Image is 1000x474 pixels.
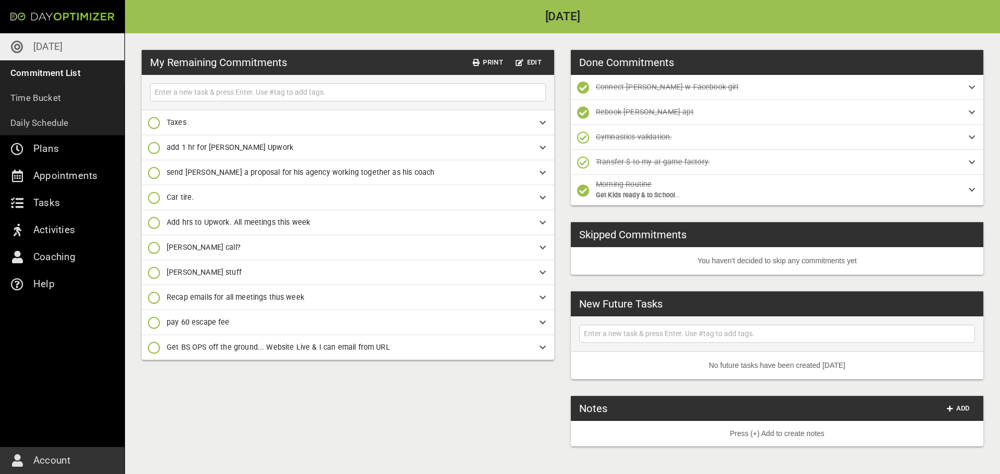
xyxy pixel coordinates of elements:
[142,110,554,135] div: Taxes
[596,158,710,166] span: Transfer $ to my at game factory.
[142,260,554,285] div: [PERSON_NAME] stuff
[582,327,972,340] input: Enter a new task & press Enter. Use #tag to add tags.
[142,310,554,335] div: pay 60 escape fee
[33,452,70,469] p: Account
[167,168,434,176] span: send [PERSON_NAME] a proposal for his agency working together as his coach
[571,352,983,379] li: No future tasks have been created [DATE]
[579,55,674,70] h3: Done Commitments
[469,55,507,71] button: Print
[33,276,55,292] p: Help
[571,247,983,275] li: You haven't decided to skip any commitments yet
[596,108,694,116] span: Rebook [PERSON_NAME] apt
[167,293,304,301] span: Recap emails for all meetings thus week
[167,118,186,126] span: Taxes
[596,83,739,91] span: Connect [PERSON_NAME] w Facebook girl
[142,135,554,160] div: add 1 hr for [PERSON_NAME] Upwork
[571,100,983,125] div: Rebook [PERSON_NAME] apt
[579,428,975,439] p: Press (+) Add to create notes
[167,318,230,326] span: pay 60 escape fee
[10,66,81,80] p: Commitment List
[473,57,503,69] span: Print
[142,235,554,260] div: [PERSON_NAME] call?
[167,218,310,226] span: Add hrs to Upwork. All meetings this week
[167,343,390,351] span: Get BS OPS off the ground... Website Live & I can email from URL
[142,335,554,360] div: Get BS OPS off the ground... Website Live & I can email from URL
[579,227,686,242] h3: Skipped Commitments
[142,160,554,185] div: send [PERSON_NAME] a proposal for his agency working together as his coach
[150,55,287,70] h3: My Remaining Commitments
[33,249,76,265] p: Coaching
[142,210,554,235] div: Add hrs to Upwork. All meetings this week
[10,116,69,130] p: Daily Schedule
[33,140,59,157] p: Plans
[571,175,983,206] div: Morning RoutineGet Kids ready & to School...
[10,12,115,21] img: Day Optimizer
[516,57,542,69] span: Edit
[571,75,983,100] div: Connect [PERSON_NAME] w Facebook girl
[33,39,63,55] p: [DATE]
[153,86,543,99] input: Enter a new task & press Enter. Use #tag to add tags.
[33,195,60,211] p: Tasks
[596,191,675,199] span: Get Kids ready & to School
[946,403,971,415] span: Add
[675,191,680,199] span: ...
[167,243,241,251] span: [PERSON_NAME] call?
[33,222,75,238] p: Activities
[579,401,607,416] h3: Notes
[10,91,61,105] p: Time Bucket
[511,55,546,71] button: Edit
[142,285,554,310] div: Recap emails for all meetings thus week
[942,401,975,417] button: Add
[579,296,662,312] h3: New Future Tasks
[142,185,554,210] div: Car tire.
[33,168,97,184] p: Appointments
[596,180,652,188] span: Morning Routine
[571,150,983,175] div: Transfer $ to my at game factory.
[125,11,1000,23] h2: [DATE]
[167,193,194,201] span: Car tire.
[167,268,242,276] span: [PERSON_NAME] stuff
[167,143,293,151] span: add 1 hr for [PERSON_NAME] Upwork
[596,133,672,141] span: Gymnastics validation.
[571,125,983,150] div: Gymnastics validation.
